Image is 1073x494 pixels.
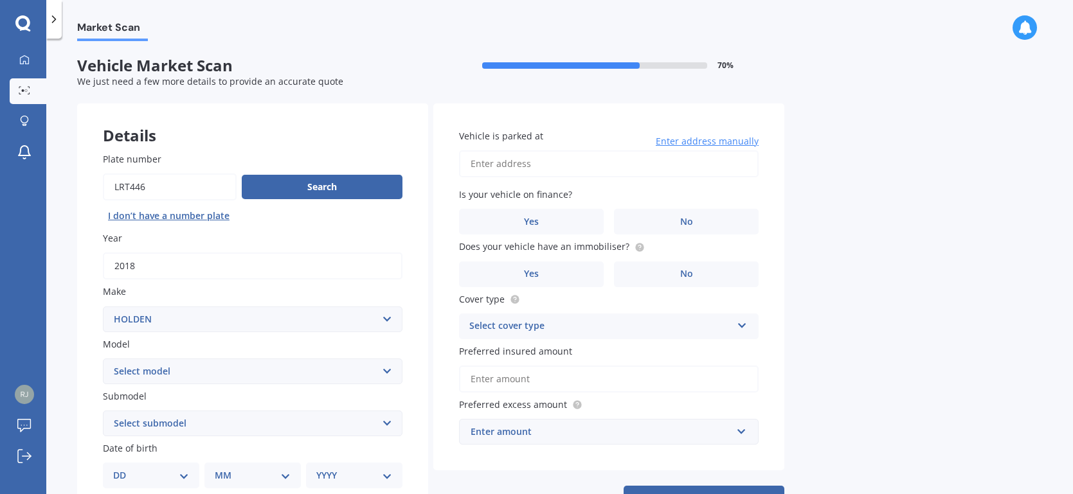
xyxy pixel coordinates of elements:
[459,130,543,142] span: Vehicle is parked at
[103,390,147,402] span: Submodel
[242,175,402,199] button: Search
[459,398,567,410] span: Preferred excess amount
[77,103,428,142] div: Details
[524,269,539,279] span: Yes
[103,206,235,226] button: I don’t have a number plate
[103,153,161,165] span: Plate number
[103,338,130,350] span: Model
[103,286,126,298] span: Make
[459,150,759,177] input: Enter address
[77,75,343,87] span: We just need a few more details to provide an accurate quote
[459,366,759,393] input: Enter amount
[459,345,572,357] span: Preferred insured amount
[77,57,431,75] span: Vehicle Market Scan
[459,241,629,253] span: Does your vehicle have an immobiliser?
[656,135,759,148] span: Enter address manually
[680,269,693,279] span: No
[103,173,237,200] input: Enter plate number
[469,319,732,334] div: Select cover type
[103,442,158,454] span: Date of birth
[103,252,402,279] input: YYYY
[459,293,505,305] span: Cover type
[524,216,539,227] span: Yes
[77,21,148,39] span: Market Scan
[471,425,732,439] div: Enter amount
[680,216,693,227] span: No
[15,385,34,404] img: 8b4b484cffb8e8c908c90ae2635542a8
[103,232,122,244] span: Year
[717,61,734,70] span: 70 %
[459,188,572,200] span: Is your vehicle on finance?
